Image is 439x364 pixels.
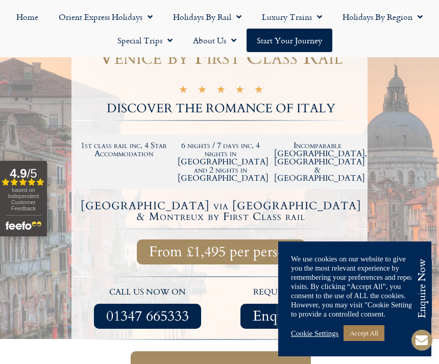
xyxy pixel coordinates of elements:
[179,85,263,96] div: 5/5
[198,86,207,96] i: ★
[226,286,363,299] p: request a quote
[79,286,216,299] p: call us now on
[235,86,245,96] i: ★
[240,304,348,329] a: Enquire Now
[76,201,366,222] h4: [GEOGRAPHIC_DATA] via [GEOGRAPHIC_DATA] & Montreux by First Class rail
[74,46,368,68] h1: Venice by First Class Rail
[106,310,189,323] span: 01347 665333
[5,5,434,52] nav: Menu
[74,103,368,115] h2: DISCOVER THE ROMANCE OF ITALY
[247,29,332,52] a: Start your Journey
[344,325,384,341] a: Accept All
[253,310,336,323] span: Enquire Now
[149,246,293,258] span: From £1,495 per person
[254,86,263,96] i: ★
[137,239,305,264] a: From £1,495 per person
[291,329,338,338] a: Cookie Settings
[252,5,332,29] a: Luxury Trains
[179,86,188,96] i: ★
[332,5,433,29] a: Holidays by Region
[48,5,163,29] a: Orient Express Holidays
[94,304,201,329] a: 01347 665333
[183,29,247,52] a: About Us
[178,141,264,182] h2: 6 nights / 7 days inc. 4 nights in [GEOGRAPHIC_DATA] and 2 nights in [GEOGRAPHIC_DATA]
[81,141,167,158] h2: 1st class rail inc. 4 Star Accommodation
[163,5,252,29] a: Holidays by Rail
[274,141,361,182] h2: Incomparable [GEOGRAPHIC_DATA], [GEOGRAPHIC_DATA] & [GEOGRAPHIC_DATA]
[216,86,226,96] i: ★
[6,5,48,29] a: Home
[107,29,183,52] a: Special Trips
[291,254,419,319] div: We use cookies on our website to give you the most relevant experience by remembering your prefer...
